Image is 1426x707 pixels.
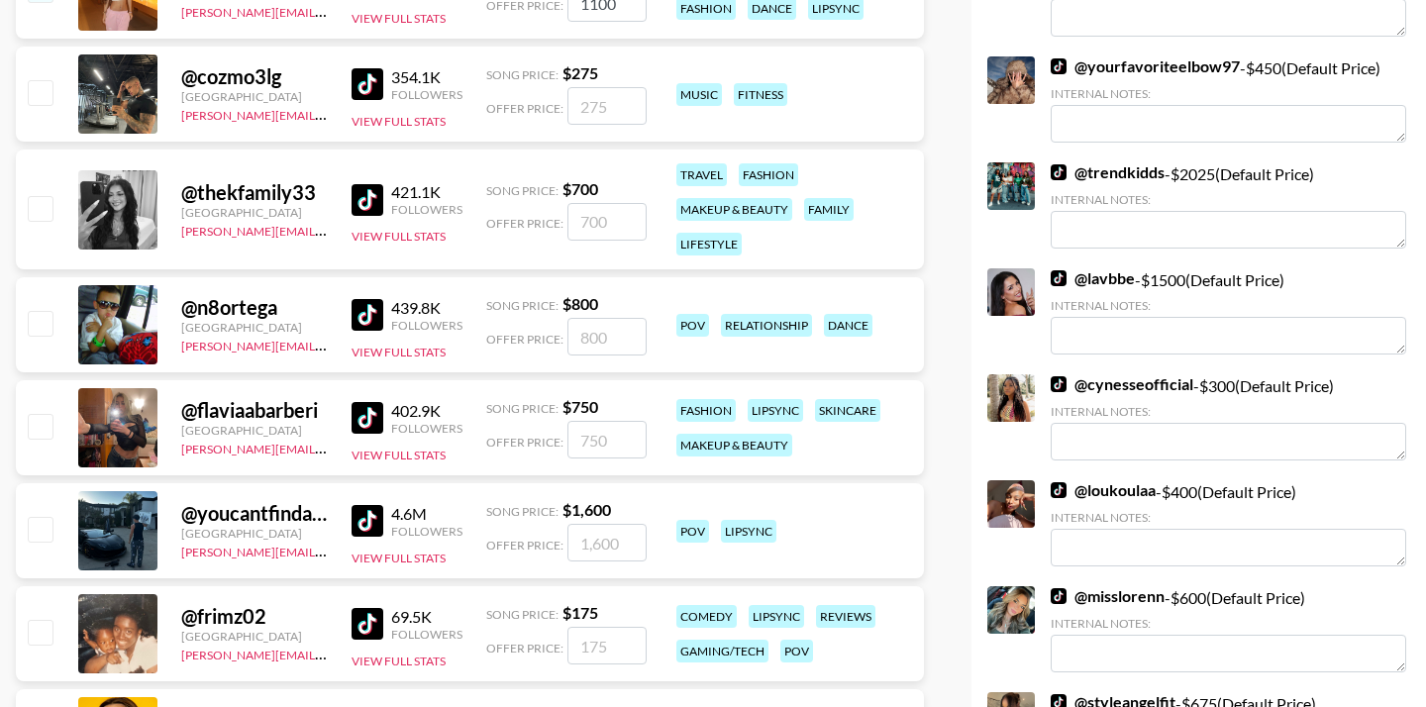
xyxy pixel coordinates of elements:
span: Song Price: [486,67,559,82]
a: [PERSON_NAME][EMAIL_ADDRESS][DOMAIN_NAME] [181,644,474,662]
div: pov [676,314,709,337]
a: [PERSON_NAME][EMAIL_ADDRESS][DOMAIN_NAME] [181,438,474,456]
div: pov [676,520,709,543]
button: View Full Stats [352,229,446,244]
div: Internal Notes: [1051,616,1406,631]
div: music [676,83,722,106]
div: fashion [676,399,736,422]
div: pov [780,640,813,662]
div: @ frimz02 [181,604,328,629]
strong: $ 800 [562,294,598,313]
div: Followers [391,421,462,436]
a: @yourfavoriteelbow97 [1051,56,1240,76]
div: lipsync [749,605,804,628]
img: TikTok [1051,588,1067,604]
img: TikTok [352,299,383,331]
div: reviews [816,605,875,628]
span: Song Price: [486,607,559,622]
img: TikTok [1051,58,1067,74]
a: @lavbbe [1051,268,1135,288]
strong: $ 175 [562,603,598,622]
a: @trendkidds [1051,162,1165,182]
div: lipsync [748,399,803,422]
input: 1,600 [567,524,647,561]
div: 4.6M [391,504,462,524]
div: [GEOGRAPHIC_DATA] [181,320,328,335]
a: [PERSON_NAME][EMAIL_ADDRESS][DOMAIN_NAME] [181,335,474,353]
a: @misslorenn [1051,586,1165,606]
strong: $ 750 [562,397,598,416]
div: Followers [391,202,462,217]
a: [PERSON_NAME][EMAIL_ADDRESS][DOMAIN_NAME] [181,220,474,239]
div: - $ 450 (Default Price) [1051,56,1406,143]
div: - $ 1500 (Default Price) [1051,268,1406,354]
div: - $ 600 (Default Price) [1051,586,1406,672]
div: relationship [721,314,812,337]
img: TikTok [1051,164,1067,180]
img: TikTok [352,608,383,640]
span: Song Price: [486,504,559,519]
div: - $ 2025 (Default Price) [1051,162,1406,249]
div: Internal Notes: [1051,510,1406,525]
div: Internal Notes: [1051,192,1406,207]
div: - $ 400 (Default Price) [1051,480,1406,566]
div: - $ 300 (Default Price) [1051,374,1406,460]
img: TikTok [1051,270,1067,286]
button: View Full Stats [352,448,446,462]
img: TikTok [352,402,383,434]
img: TikTok [352,68,383,100]
div: 402.9K [391,401,462,421]
img: TikTok [352,505,383,537]
div: [GEOGRAPHIC_DATA] [181,629,328,644]
div: Internal Notes: [1051,404,1406,419]
button: View Full Stats [352,551,446,565]
span: Offer Price: [486,216,563,231]
input: 750 [567,421,647,458]
input: 275 [567,87,647,125]
span: Offer Price: [486,332,563,347]
img: TikTok [1051,376,1067,392]
div: dance [824,314,872,337]
a: @loukoulaa [1051,480,1156,500]
div: [GEOGRAPHIC_DATA] [181,526,328,541]
input: 700 [567,203,647,241]
div: lifestyle [676,233,742,255]
img: TikTok [352,184,383,216]
div: lipsync [721,520,776,543]
div: [GEOGRAPHIC_DATA] [181,89,328,104]
strong: $ 700 [562,179,598,198]
div: [GEOGRAPHIC_DATA] [181,205,328,220]
div: @ thekfamily33 [181,180,328,205]
span: Song Price: [486,183,559,198]
div: @ n8ortega [181,295,328,320]
span: Offer Price: [486,101,563,116]
strong: $ 275 [562,63,598,82]
span: Offer Price: [486,538,563,553]
div: Internal Notes: [1051,86,1406,101]
div: travel [676,163,727,186]
img: TikTok [1051,482,1067,498]
button: View Full Stats [352,114,446,129]
a: @cynesseofficial [1051,374,1193,394]
span: Song Price: [486,401,559,416]
div: makeup & beauty [676,434,792,456]
div: 439.8K [391,298,462,318]
input: 800 [567,318,647,355]
div: fitness [734,83,787,106]
button: View Full Stats [352,11,446,26]
div: Followers [391,627,462,642]
a: [PERSON_NAME][EMAIL_ADDRESS][DOMAIN_NAME] [181,1,474,20]
div: @ cozmo3lg [181,64,328,89]
span: Offer Price: [486,435,563,450]
div: [GEOGRAPHIC_DATA] [181,423,328,438]
div: Followers [391,318,462,333]
a: [PERSON_NAME][EMAIL_ADDRESS][DOMAIN_NAME] [181,541,474,559]
div: Internal Notes: [1051,298,1406,313]
div: gaming/tech [676,640,768,662]
input: 175 [567,627,647,664]
div: 421.1K [391,182,462,202]
div: Followers [391,524,462,539]
div: 354.1K [391,67,462,87]
button: View Full Stats [352,654,446,668]
div: @ flaviaabarberi [181,398,328,423]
